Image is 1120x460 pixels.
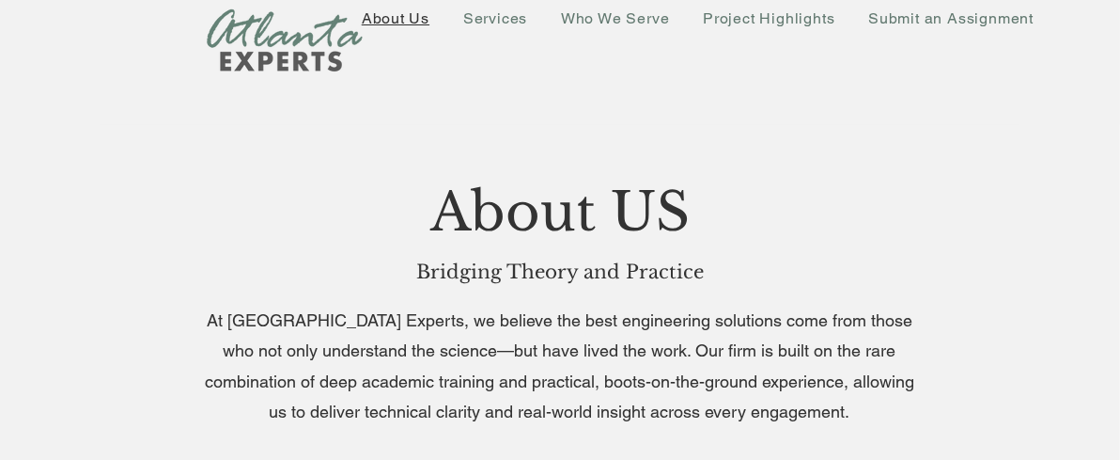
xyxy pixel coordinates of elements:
[463,9,527,27] span: Services
[207,8,363,72] img: New Logo Transparent Background_edited.png
[868,9,1034,27] span: Submit an Assignment
[561,9,670,27] span: Who We Serve
[362,9,429,27] span: About Us
[703,9,834,27] span: Project Highlights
